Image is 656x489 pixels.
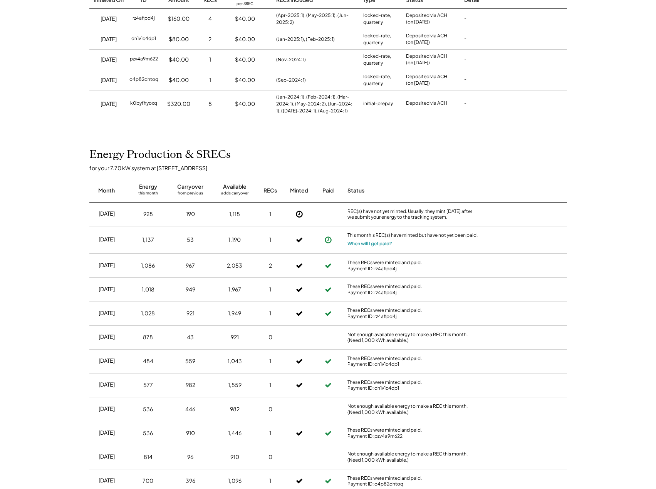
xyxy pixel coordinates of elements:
div: 577 [143,381,153,389]
div: [DATE] [99,477,115,484]
div: (Sep-2024: 1) [276,77,306,84]
div: [DATE] [99,261,115,269]
div: 1 [269,381,271,389]
div: pzv4a9m622 [130,56,158,64]
div: 190 [186,210,195,218]
div: [DATE] [101,15,117,23]
div: Energy [139,183,157,191]
div: [DATE] [99,429,115,437]
div: Deposited via ACH (on [DATE]) [406,12,447,25]
div: Deposited via ACH (on [DATE]) [406,74,447,87]
div: Paid [322,187,334,194]
div: 559 [185,357,195,365]
div: [DATE] [99,405,115,413]
div: 8 [208,100,212,108]
div: 1,086 [141,262,155,270]
div: 53 [187,236,194,244]
div: $40.00 [169,76,189,84]
div: 878 [143,333,153,341]
div: [DATE] [101,35,117,43]
div: Deposited via ACH [406,100,447,108]
div: 484 [143,357,153,365]
div: These RECs were minted and paid. Payment ID: dn1v1c4dp1 [347,355,478,367]
div: These RECs were minted and paid. Payment ID: rz4afipd4j [347,283,478,295]
div: - [464,76,466,84]
div: 982 [230,405,240,413]
div: 928 [143,210,153,218]
div: 1 [269,286,271,293]
div: 0 [268,405,272,413]
div: 0 [268,453,272,461]
div: [DATE] [99,210,115,218]
button: Not Yet Minted [294,208,305,220]
div: $40.00 [169,56,189,64]
div: $80.00 [169,35,189,43]
div: this month [138,191,158,198]
div: 2 [208,35,211,43]
div: 1,190 [228,236,241,244]
div: 700 [143,477,153,485]
div: (Apr-2025: 1), (May-2025: 1), (Jun-2025: 2) [276,12,356,26]
div: - [464,56,466,64]
div: Minted [290,187,308,194]
div: These RECs were minted and paid. Payment ID: o4p82dntoq [347,475,478,487]
div: [DATE] [99,333,115,341]
div: 1 [269,357,271,365]
div: 1 [269,236,271,244]
div: 4 [208,15,212,23]
div: initial-prepay [363,100,393,108]
div: 1 [269,429,271,437]
div: $160.00 [168,15,190,23]
div: 1 [269,310,271,317]
div: 1,949 [228,310,241,317]
div: 446 [185,405,195,413]
div: [DATE] [99,236,115,243]
div: $40.00 [235,76,255,84]
div: [DATE] [99,357,115,365]
div: These RECs were minted and paid. Payment ID: pzv4a9m622 [347,427,478,439]
div: 1 [269,210,271,218]
div: [DATE] [101,76,117,84]
div: 1,028 [141,310,155,317]
div: 43 [187,333,194,341]
div: 1,559 [228,381,242,389]
button: When will I get paid? [347,240,392,248]
div: 1,446 [228,429,242,437]
div: locked-rate, quarterly [363,12,398,26]
h2: Energy Production & SRECs [89,148,231,161]
div: 96 [187,453,193,461]
div: [DATE] [101,100,117,108]
div: 1,118 [229,210,240,218]
div: rz4afipd4j [133,15,155,23]
div: $40.00 [235,35,255,43]
div: [DATE] [99,309,115,317]
div: (Nov-2024: 1) [276,56,306,63]
div: Deposited via ACH (on [DATE]) [406,33,447,46]
div: REC(s) have not yet minted. Usually, they mint [DATE] after we submit your energy to the tracking... [347,208,478,220]
div: [DATE] [99,453,115,461]
div: 814 [144,453,153,461]
div: locked-rate, quarterly [363,32,398,46]
div: per SREC [237,1,253,7]
div: k0byfhyoxq [130,100,157,108]
button: Payment approved, but not yet initiated. [322,234,334,246]
div: RECs [263,187,277,194]
div: Deposited via ACH (on [DATE]) [406,53,447,66]
div: 536 [143,429,153,437]
div: $40.00 [235,15,255,23]
div: 921 [231,333,239,341]
div: Not enough available energy to make a REC this month. (Need 1,000 kWh available.) [347,403,478,415]
div: 536 [143,405,153,413]
div: 1,018 [142,286,154,293]
div: from previous [178,191,203,198]
div: (Jan-2024: 1), (Feb-2024: 1), (Mar-2024: 1), (May-2024: 2), (Jun-2024: 1), ([DATE]-2024: 1), (Aug... [276,94,356,114]
div: 949 [186,286,195,293]
div: 1 [209,56,211,64]
div: [DATE] [101,56,117,64]
div: (Jan-2025: 1), (Feb-2025: 1) [276,36,335,43]
div: 1,137 [142,236,154,244]
div: 396 [186,477,195,485]
div: 910 [230,453,239,461]
div: 0 [268,333,272,341]
div: Status [347,187,478,194]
